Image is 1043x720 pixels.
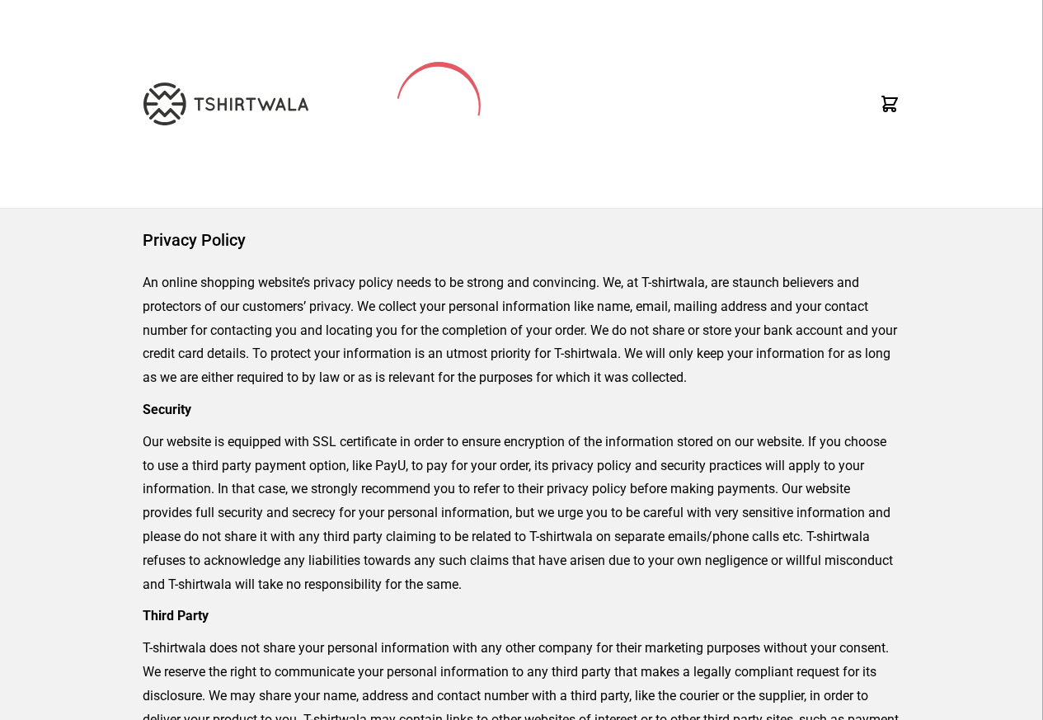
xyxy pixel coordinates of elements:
h1: Privacy Policy [143,228,900,252]
strong: Third Party [143,608,209,624]
p: Our website is equipped with SSL certificate in order to ensure encryption of the information sto... [143,431,900,597]
p: An online shopping website’s privacy policy needs to be strong and convincing. We, at T-shirtwala... [143,271,900,390]
img: TW-LOGO-400-104.png [143,82,308,125]
strong: Security [143,402,191,417]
